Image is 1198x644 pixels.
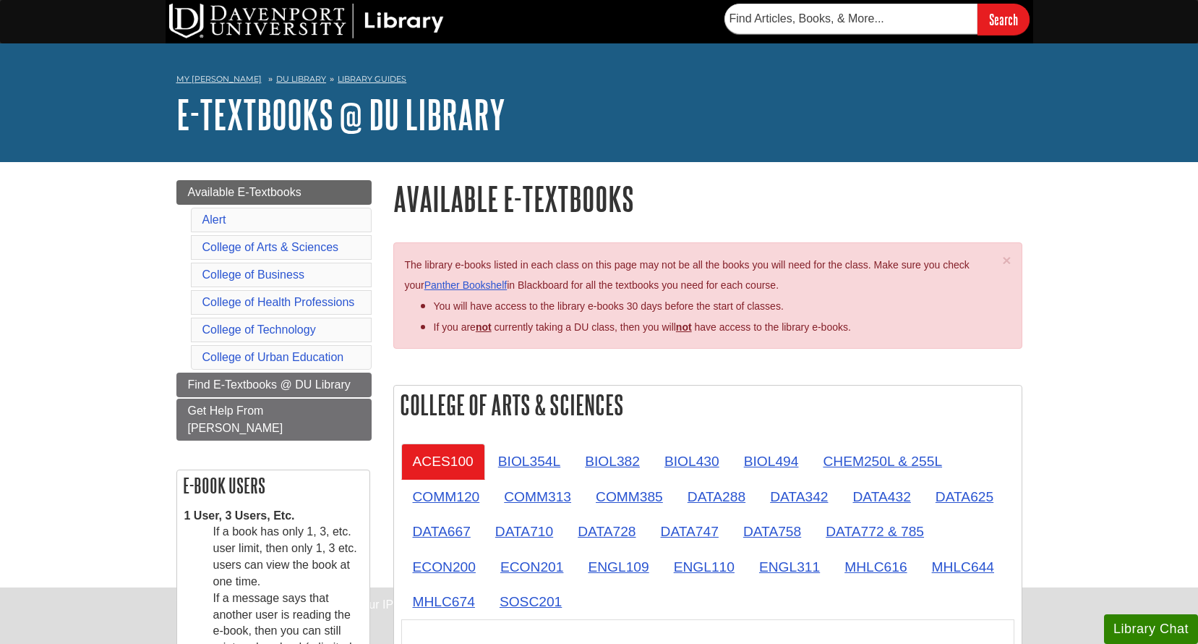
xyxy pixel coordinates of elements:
input: Search [977,4,1030,35]
a: DATA342 [758,479,839,514]
a: CHEM250L & 255L [811,444,954,479]
h2: E-book Users [177,470,369,501]
a: ENGL311 [748,549,831,585]
a: Library Guides [338,74,406,84]
img: DU Library [169,4,444,38]
a: E-Textbooks @ DU Library [176,92,505,137]
a: ACES100 [401,444,485,479]
h1: Available E-Textbooks [393,180,1022,217]
a: COMM120 [401,479,492,514]
a: COMM385 [584,479,675,514]
span: Available E-Textbooks [188,186,301,198]
button: Close [1002,253,1011,268]
a: ENGL109 [576,549,660,585]
a: My [PERSON_NAME] [176,73,262,85]
a: DATA667 [401,514,482,549]
a: Get Help From [PERSON_NAME] [176,399,372,441]
a: BIOL430 [653,444,731,479]
a: College of Arts & Sciences [202,241,339,253]
a: SOSC201 [488,584,573,619]
a: DU Library [276,74,326,84]
a: DATA625 [924,479,1005,514]
a: MHLC616 [833,549,918,585]
a: BIOL354L [487,444,572,479]
a: Alert [202,213,226,226]
strong: not [476,321,492,333]
a: ECON200 [401,549,487,585]
a: Find E-Textbooks @ DU Library [176,373,372,397]
input: Find Articles, Books, & More... [724,4,977,34]
a: DATA758 [732,514,813,549]
u: not [676,321,692,333]
a: BIOL382 [573,444,651,479]
a: College of Technology [202,323,316,336]
span: You will have access to the library e-books 30 days before the start of classes. [434,300,784,312]
span: Get Help From [PERSON_NAME] [188,404,283,434]
a: DATA772 & 785 [814,514,936,549]
a: DATA747 [649,514,730,549]
a: DATA710 [484,514,565,549]
dt: 1 User, 3 Users, Etc. [184,508,362,525]
h2: College of Arts & Sciences [394,386,1022,424]
form: Searches DU Library's articles, books, and more [724,4,1030,35]
a: DATA432 [841,479,922,514]
a: COMM313 [492,479,583,514]
span: If you are currently taking a DU class, then you will have access to the library e-books. [434,321,851,333]
a: ENGL110 [662,549,746,585]
nav: breadcrumb [176,69,1022,93]
a: ECON201 [489,549,575,585]
a: MHLC674 [401,584,487,619]
a: BIOL494 [732,444,810,479]
span: Find E-Textbooks @ DU Library [188,378,351,391]
span: The library e-books listed in each class on this page may not be all the books you will need for ... [405,259,970,292]
a: Panther Bookshelf [424,279,507,291]
span: × [1002,252,1011,268]
a: Available E-Textbooks [176,180,372,205]
button: Library Chat [1104,614,1198,644]
a: DATA288 [676,479,757,514]
a: College of Urban Education [202,351,344,363]
a: DATA728 [566,514,647,549]
a: College of Health Professions [202,296,355,308]
a: College of Business [202,268,304,281]
a: MHLC644 [920,549,1006,585]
